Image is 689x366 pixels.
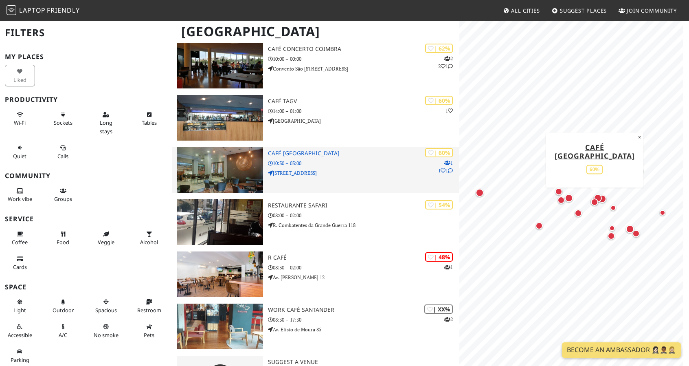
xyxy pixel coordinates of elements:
div: Map marker [606,231,617,241]
span: Group tables [54,195,72,203]
button: Sockets [48,108,78,130]
span: Stable Wi-Fi [14,119,26,126]
button: Tables [134,108,164,130]
p: Convento São [STREET_ADDRESS] [268,65,459,73]
button: Pets [134,320,164,342]
img: LaptopFriendly [7,5,16,15]
a: Suggest Places [549,3,610,18]
span: Work-friendly tables [142,119,157,126]
p: 2 [444,315,453,323]
span: Veggie [98,238,114,246]
button: Wi-Fi [5,108,35,130]
h3: Café TAGV [268,98,459,105]
div: Map marker [474,187,485,198]
span: Restroom [137,306,161,314]
h3: Work Café Santander [268,306,459,313]
div: | 48% [425,252,453,262]
p: 1 [445,107,453,115]
div: Map marker [553,186,564,197]
div: Map marker [563,192,575,204]
a: Restaurante Safari | 54% Restaurante Safari 08:00 – 02:00 R. Combatentes da Grande Guerra 118 [172,199,459,245]
h2: Filters [5,20,167,45]
button: Accessible [5,320,35,342]
a: Join Community [615,3,680,18]
h3: My Places [5,53,167,61]
button: Quiet [5,141,35,163]
img: R Café [177,251,263,297]
div: Map marker [589,196,600,207]
a: Café Moçambique | 60% 111 Café [GEOGRAPHIC_DATA] 10:30 – 03:00 [STREET_ADDRESS] [172,147,459,193]
span: Pet friendly [144,331,154,339]
p: 10:30 – 03:00 [268,159,459,167]
img: Café Moçambique [177,147,263,193]
a: LaptopFriendly LaptopFriendly [7,4,80,18]
p: 1 1 1 [438,159,453,174]
span: Video/audio calls [57,152,68,160]
p: [GEOGRAPHIC_DATA] [268,117,459,125]
span: Friendly [47,6,79,15]
div: Map marker [624,223,636,235]
button: Spacious [91,295,121,317]
span: Smoke free [94,331,118,339]
div: Map marker [658,208,667,218]
button: Outdoor [48,295,78,317]
span: Alcohol [140,238,158,246]
h3: Community [5,172,167,180]
div: Map marker [608,203,618,213]
button: Close popup [636,132,643,141]
div: Map marker [607,223,617,233]
div: Map marker [589,197,600,207]
h3: Productivity [5,96,167,104]
button: Veggie [91,227,121,249]
a: Work Café Santander | XX% 2 Work Café Santander 08:30 – 17:30 Av. Elísio de Moura 85 [172,304,459,349]
p: Av. [PERSON_NAME] 12 [268,273,459,281]
h3: Café [GEOGRAPHIC_DATA] [268,150,459,157]
span: Spacious [95,306,117,314]
span: Long stays [100,119,112,134]
p: 08:00 – 02:00 [268,212,459,219]
div: | 60% [425,148,453,157]
h3: Suggest a Venue [268,359,459,366]
button: Coffee [5,227,35,249]
span: Suggest Places [560,7,607,14]
button: A/C [48,320,78,342]
div: Map marker [592,192,603,204]
span: Accessible [8,331,32,339]
button: Food [48,227,78,249]
div: Map marker [573,208,584,218]
button: Restroom [134,295,164,317]
h3: Space [5,283,167,291]
div: Map marker [631,228,641,239]
div: Map marker [597,193,608,205]
span: Quiet [13,152,26,160]
p: 08:30 – 17:30 [268,316,459,324]
div: | 60% [425,96,453,105]
h1: [GEOGRAPHIC_DATA] [175,20,458,43]
span: Coffee [12,238,28,246]
img: Café TAGV [177,95,263,141]
p: 14:00 – 01:00 [268,107,459,115]
span: Power sockets [54,119,72,126]
p: [STREET_ADDRESS] [268,169,459,177]
button: Cards [5,252,35,274]
img: Café Concerto Coimbra [177,43,263,88]
img: Work Café Santander [177,304,263,349]
div: Map marker [534,220,544,231]
span: Natural light [13,306,26,314]
div: | XX% [424,304,453,314]
p: 1 [444,263,453,271]
span: Outdoor area [53,306,74,314]
p: R. Combatentes da Grande Guerra 118 [268,221,459,229]
span: Credit cards [13,263,27,271]
p: 10:00 – 00:00 [268,55,459,63]
div: Map marker [556,195,566,205]
button: Groups [48,184,78,206]
span: People working [8,195,32,203]
span: Parking [11,356,29,364]
span: Food [57,238,69,246]
h3: R Café [268,254,459,261]
button: Alcohol [134,227,164,249]
span: Air conditioned [59,331,67,339]
a: All Cities [500,3,543,18]
button: Long stays [91,108,121,138]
